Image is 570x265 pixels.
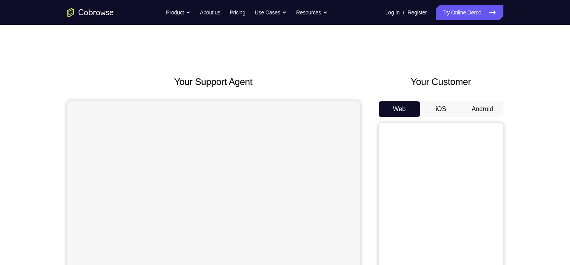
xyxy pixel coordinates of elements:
[255,5,287,20] button: Use Cases
[379,75,503,89] h2: Your Customer
[200,5,220,20] a: About us
[385,5,400,20] a: Log In
[296,5,328,20] button: Resources
[420,101,462,117] button: iOS
[67,75,360,89] h2: Your Support Agent
[67,8,114,17] a: Go to the home page
[166,5,191,20] button: Product
[436,5,503,20] a: Try Online Demo
[408,5,427,20] a: Register
[462,101,503,117] button: Android
[379,101,420,117] button: Web
[403,8,404,17] span: /
[229,5,245,20] a: Pricing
